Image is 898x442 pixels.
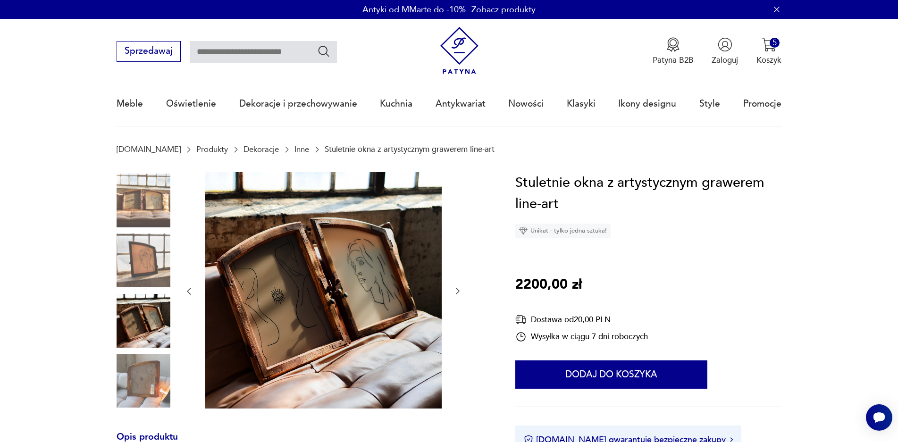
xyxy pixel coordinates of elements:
[653,37,694,66] button: Patyna B2B
[239,82,357,125] a: Dekoracje i przechowywanie
[743,82,781,125] a: Promocje
[317,44,331,58] button: Szukaj
[770,38,780,48] div: 5
[762,37,776,52] img: Ikona koszyka
[653,37,694,66] a: Ikona medaluPatyna B2B
[294,145,309,154] a: Inne
[166,82,216,125] a: Oświetlenie
[243,145,279,154] a: Dekoracje
[756,37,781,66] button: 5Koszyk
[730,437,733,442] img: Ikona strzałki w prawo
[718,37,732,52] img: Ikonka użytkownika
[515,274,582,296] p: 2200,00 zł
[515,224,611,238] div: Unikat - tylko jedna sztuka!
[117,294,170,348] img: Zdjęcie produktu Stuletnie okna z artystycznym grawerem line-art
[567,82,596,125] a: Klasyki
[618,82,676,125] a: Ikony designu
[653,55,694,66] p: Patyna B2B
[471,4,536,16] a: Zobacz produkty
[515,314,648,325] div: Dostawa od 20,00 PLN
[712,55,738,66] p: Zaloguj
[117,354,170,408] img: Zdjęcie produktu Stuletnie okna z artystycznym grawerem line-art
[117,234,170,287] img: Zdjęcie produktu Stuletnie okna z artystycznym grawerem line-art
[117,41,180,62] button: Sprzedawaj
[508,82,544,125] a: Nowości
[117,82,143,125] a: Meble
[515,331,648,342] div: Wysyłka w ciągu 7 dni roboczych
[515,314,527,325] img: Ikona dostawy
[866,404,892,431] iframe: Smartsupp widget button
[380,82,412,125] a: Kuchnia
[196,145,228,154] a: Produkty
[436,27,483,75] img: Patyna - sklep z meblami i dekoracjami vintage
[117,174,170,227] img: Zdjęcie produktu Stuletnie okna z artystycznym grawerem line-art
[362,4,466,16] p: Antyki od MMarte do -10%
[519,226,528,235] img: Ikona diamentu
[515,172,781,215] h1: Stuletnie okna z artystycznym grawerem line-art
[117,145,181,154] a: [DOMAIN_NAME]
[436,82,486,125] a: Antykwariat
[756,55,781,66] p: Koszyk
[205,172,442,409] img: Zdjęcie produktu Stuletnie okna z artystycznym grawerem line-art
[699,82,720,125] a: Style
[117,48,180,56] a: Sprzedawaj
[712,37,738,66] button: Zaloguj
[515,360,707,389] button: Dodaj do koszyka
[666,37,680,52] img: Ikona medalu
[325,145,495,154] p: Stuletnie okna z artystycznym grawerem line-art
